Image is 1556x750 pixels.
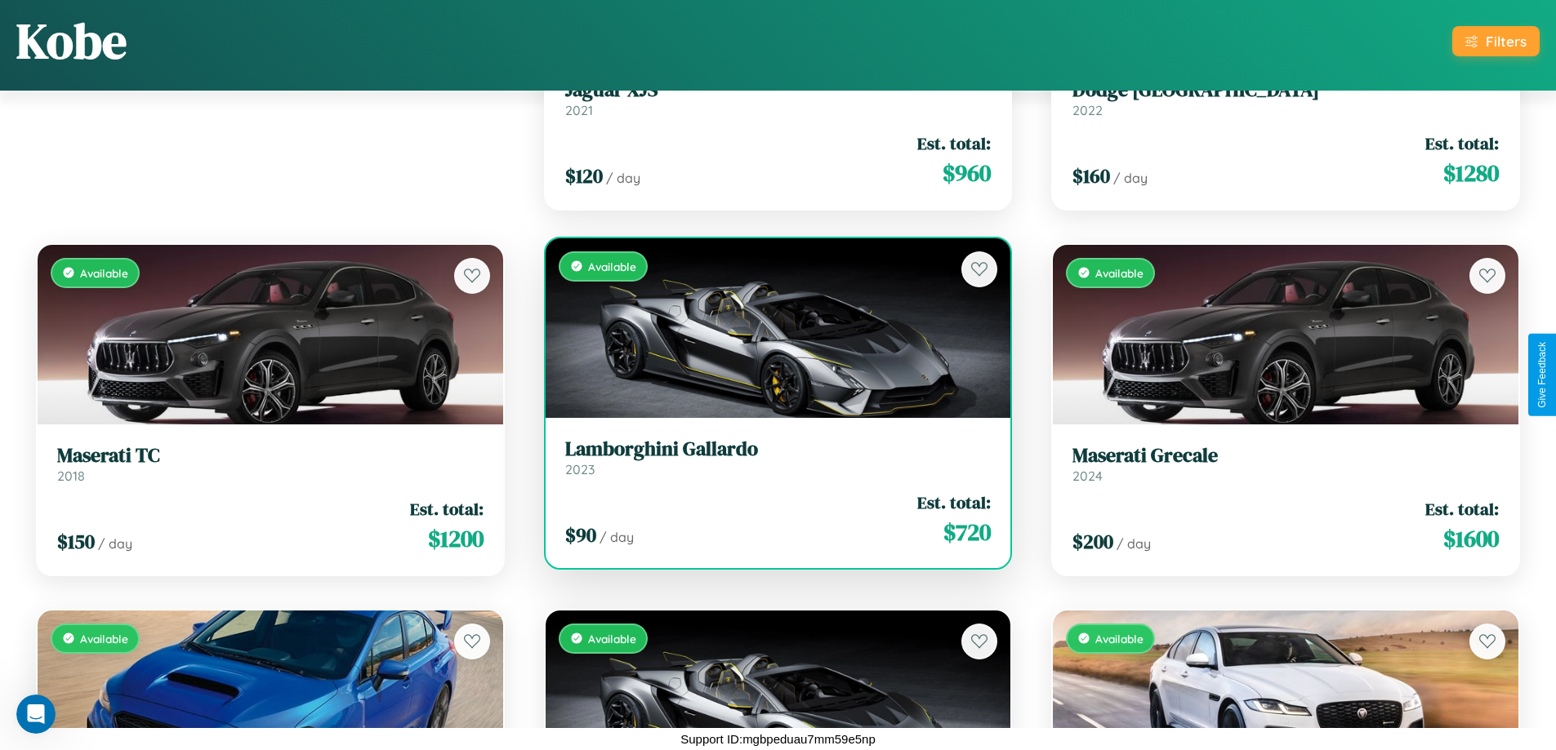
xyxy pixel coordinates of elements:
span: Available [1095,266,1144,280]
span: $ 1200 [428,522,484,555]
span: $ 160 [1072,162,1110,189]
button: Filters [1452,26,1540,56]
h1: Kobe [16,7,127,74]
span: 2022 [1072,102,1103,118]
a: Maserati Grecale2024 [1072,444,1499,484]
iframe: Intercom live chat [16,695,56,734]
span: $ 720 [943,516,991,548]
h3: Lamborghini Gallardo [565,437,992,461]
span: 2023 [565,461,595,477]
span: $ 1600 [1443,522,1499,555]
span: $ 150 [57,528,95,555]
h3: Maserati TC [57,444,484,468]
span: / day [1113,170,1148,186]
h3: Dodge [GEOGRAPHIC_DATA] [1072,78,1499,102]
span: / day [606,170,640,186]
a: Maserati TC2018 [57,444,484,484]
span: 2018 [57,468,85,484]
span: Available [1095,632,1144,646]
span: $ 200 [1072,528,1113,555]
span: $ 120 [565,162,603,189]
a: Jaguar XJS2021 [565,78,992,118]
a: Dodge [GEOGRAPHIC_DATA]2022 [1072,78,1499,118]
span: Available [588,632,636,646]
div: Filters [1486,33,1527,50]
h3: Maserati Grecale [1072,444,1499,468]
div: Give Feedback [1536,342,1548,408]
span: Est. total: [1425,131,1499,155]
span: / day [600,529,634,545]
span: / day [1117,535,1151,552]
span: Est. total: [1425,497,1499,521]
span: $ 90 [565,521,596,548]
h3: Jaguar XJS [565,78,992,102]
span: $ 960 [943,157,991,189]
span: $ 1280 [1443,157,1499,189]
a: Lamborghini Gallardo2023 [565,437,992,477]
p: Support ID: mgbpeduau7mm59e5np [680,728,876,750]
span: Available [80,632,128,646]
span: 2021 [565,102,593,118]
span: Est. total: [410,497,484,521]
span: Est. total: [917,490,991,514]
span: Available [588,260,636,273]
span: Available [80,266,128,280]
span: / day [98,535,132,552]
span: Est. total: [917,131,991,155]
span: 2024 [1072,468,1103,484]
